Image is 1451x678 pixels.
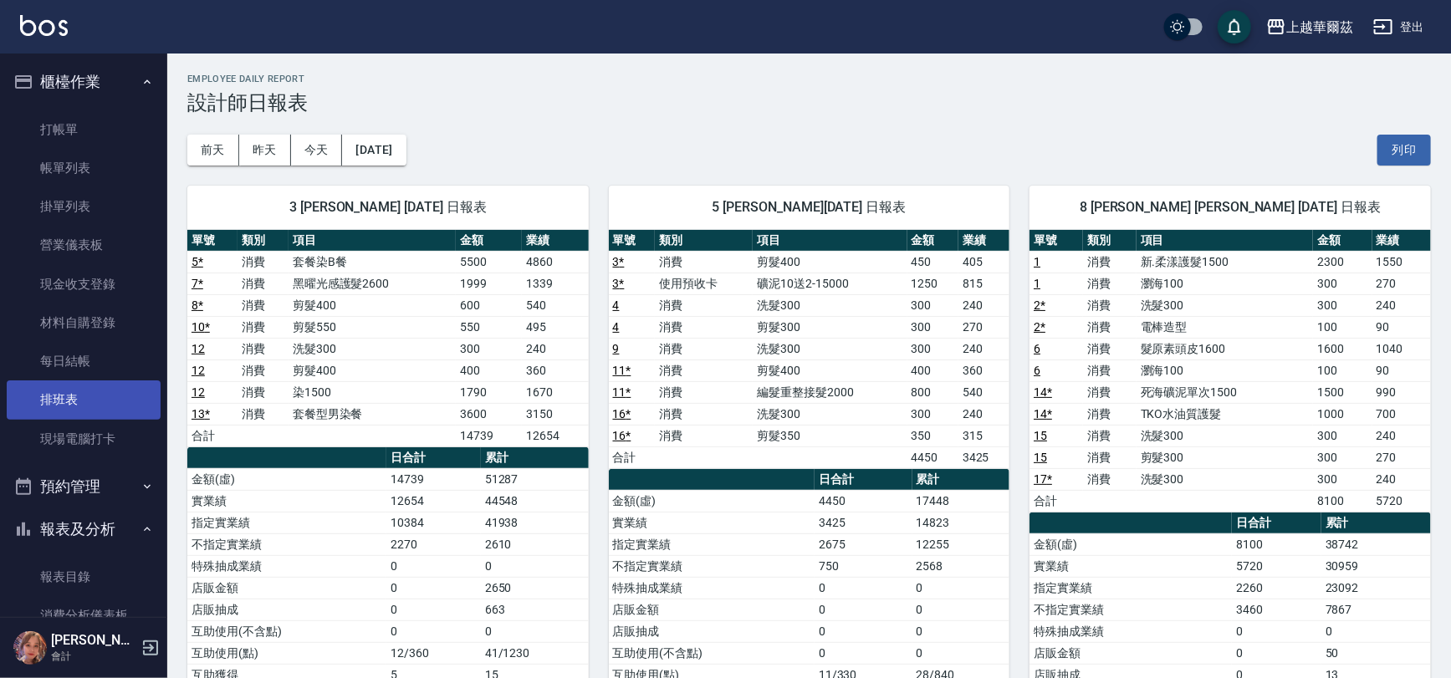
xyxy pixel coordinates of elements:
span: 5 [PERSON_NAME][DATE] 日報表 [629,199,990,216]
td: 指定實業績 [1029,577,1232,599]
td: 店販金額 [187,577,386,599]
td: 使用預收卡 [655,273,753,294]
th: 項目 [289,230,456,252]
button: 櫃檯作業 [7,60,161,104]
td: 4450 [815,490,912,512]
td: 300 [1313,468,1372,490]
td: 洗髮300 [1137,468,1313,490]
a: 1 [1034,277,1040,290]
td: 0 [912,620,1010,642]
td: 400 [456,359,522,381]
td: 315 [958,425,1009,446]
td: 店販抽成 [187,599,386,620]
td: 750 [815,555,912,577]
td: 0 [386,555,481,577]
a: 12 [192,342,205,355]
td: 540 [522,294,588,316]
td: 1999 [456,273,522,294]
td: 4450 [907,446,958,468]
td: 礦泥10送2-15000 [753,273,907,294]
td: 消費 [1083,468,1137,490]
td: 360 [958,359,1009,381]
td: 洗髮300 [753,294,907,316]
td: 消費 [655,381,753,403]
a: 15 [1034,429,1047,442]
td: 3425 [958,446,1009,468]
td: 消費 [1083,403,1137,425]
a: 每日結帳 [7,342,161,380]
td: 100 [1313,316,1372,338]
td: 8100 [1313,490,1372,512]
td: 300 [907,338,958,359]
th: 單號 [609,230,656,252]
a: 現場電腦打卡 [7,420,161,458]
td: 實業績 [187,490,386,512]
td: 合計 [609,446,656,468]
a: 4 [613,298,620,312]
td: 3460 [1232,599,1321,620]
td: 2270 [386,533,481,555]
td: 1339 [522,273,588,294]
th: 項目 [753,230,907,252]
td: 50 [1321,642,1431,664]
th: 累計 [912,469,1010,491]
td: 990 [1372,381,1431,403]
td: 1550 [1372,251,1431,273]
a: 掛單列表 [7,187,161,226]
td: 12255 [912,533,1010,555]
td: 死海礦泥單次1500 [1137,381,1313,403]
td: 800 [907,381,958,403]
td: 495 [522,316,588,338]
button: save [1218,10,1251,43]
td: 2650 [481,577,589,599]
td: 2260 [1232,577,1321,599]
td: 300 [1313,425,1372,446]
a: 消費分析儀表板 [7,596,161,635]
td: 10384 [386,512,481,533]
td: 0 [815,577,912,599]
td: 540 [958,381,1009,403]
td: 剪髮400 [289,359,456,381]
td: 0 [912,642,1010,664]
td: 14823 [912,512,1010,533]
td: 消費 [238,381,288,403]
td: 剪髮400 [753,251,907,273]
td: 實業績 [1029,555,1232,577]
td: 指定實業績 [609,533,815,555]
td: 240 [1372,468,1431,490]
td: 815 [958,273,1009,294]
td: 洗髮300 [753,338,907,359]
a: 打帳單 [7,110,161,149]
td: 瀏海100 [1137,359,1313,381]
th: 類別 [238,230,288,252]
a: 12 [192,385,205,399]
td: 240 [1372,294,1431,316]
td: 實業績 [609,512,815,533]
h5: [PERSON_NAME] [51,632,136,649]
td: 不指定實業績 [187,533,386,555]
td: 300 [456,338,522,359]
th: 單號 [1029,230,1083,252]
td: 8100 [1232,533,1321,555]
td: 互助使用(不含點) [609,642,815,664]
td: 0 [481,620,589,642]
td: 7867 [1321,599,1431,620]
th: 項目 [1137,230,1313,252]
th: 類別 [1083,230,1137,252]
td: 互助使用(不含點) [187,620,386,642]
td: 240 [522,338,588,359]
td: 405 [958,251,1009,273]
button: 前天 [187,135,239,166]
td: 0 [1232,620,1321,642]
td: 0 [386,599,481,620]
a: 1 [1034,255,1040,268]
td: 3425 [815,512,912,533]
td: 300 [907,316,958,338]
td: 消費 [655,338,753,359]
td: 編髮重整接髮2000 [753,381,907,403]
button: 上越華爾茲 [1259,10,1360,44]
td: 1670 [522,381,588,403]
a: 9 [613,342,620,355]
button: [DATE] [342,135,406,166]
td: 400 [907,359,958,381]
